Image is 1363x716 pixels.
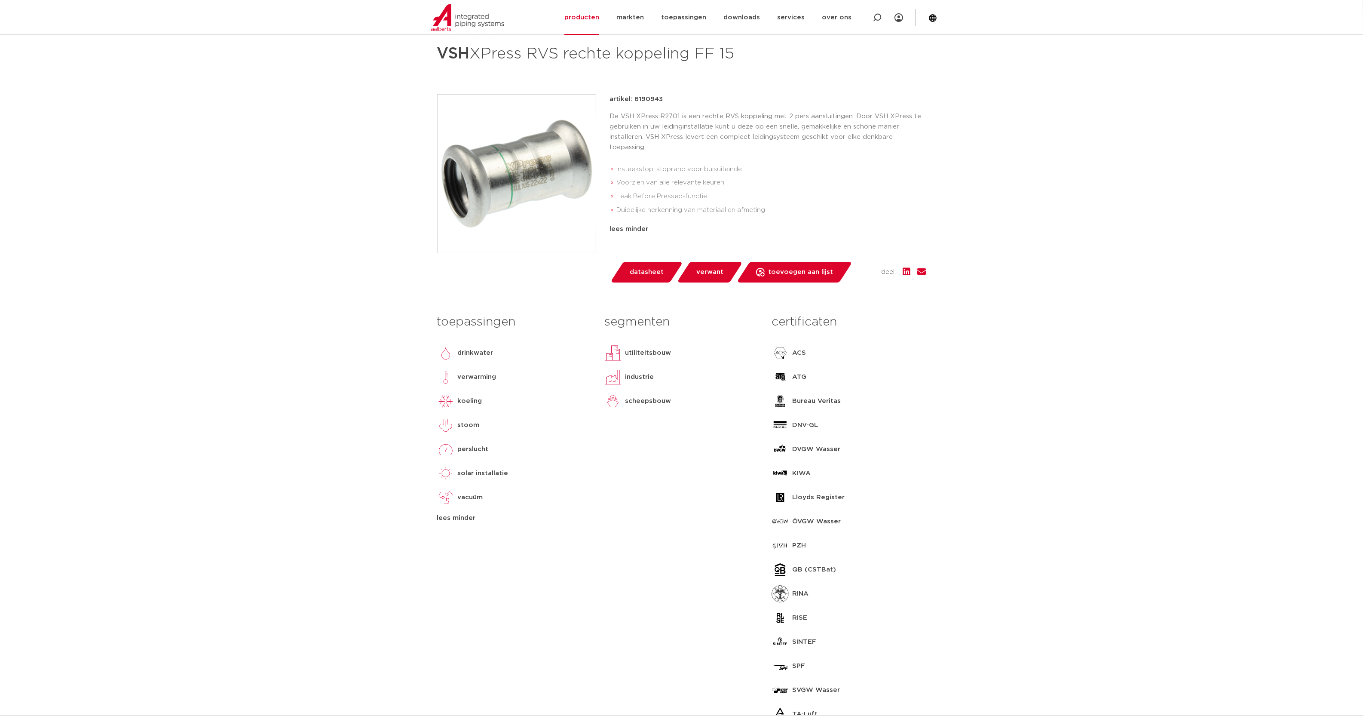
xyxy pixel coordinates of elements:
[437,393,454,410] img: koeling
[610,94,663,104] p: artikel: 6190943
[772,417,789,434] img: DNV-GL
[458,420,480,430] p: stoom
[792,444,840,455] p: DVGW Wasser
[437,465,454,482] img: solar installatie
[792,348,806,358] p: ACS
[610,111,926,153] p: De VSH XPress R2701 is een rechte RVS koppeling met 2 pers aansluitingen. Door VSH XPress te gebr...
[772,537,789,554] img: PZH
[772,313,926,331] h3: certificaten
[768,265,833,279] span: toevoegen aan lijst
[617,203,926,217] li: Duidelijke herkenning van materiaal en afmeting
[772,344,789,362] img: ACS
[458,492,483,503] p: vacuüm
[437,513,591,523] div: lees minder
[437,489,454,506] img: vacuüm
[792,396,841,406] p: Bureau Veritas
[792,372,806,382] p: ATG
[617,163,926,176] li: insteekstop: stoprand voor buisuiteinde
[438,95,596,253] img: Product Image for VSH XPress RVS rechte koppeling FF 15
[772,393,789,410] img: Bureau Veritas
[437,441,454,458] img: perslucht
[625,396,671,406] p: scheepsbouw
[458,444,489,455] p: perslucht
[792,492,845,503] p: Lloyds Register
[772,609,789,627] img: RISE
[792,420,818,430] p: DNV-GL
[437,417,454,434] img: stoom
[610,262,683,283] a: datasheet
[437,313,591,331] h3: toepassingen
[604,369,622,386] img: industrie
[604,313,759,331] h3: segmenten
[458,468,508,479] p: solar installatie
[792,589,809,599] p: RINA
[882,267,896,277] span: deel:
[617,190,926,203] li: Leak Before Pressed-functie
[792,565,836,575] p: QB (CSTBat)
[772,561,789,578] img: QB (CSTBat)
[772,465,789,482] img: KIWA
[792,468,811,479] p: KIWA
[792,613,807,623] p: RISE
[437,46,470,61] strong: VSH
[772,633,789,651] img: SINTEF
[792,637,816,647] p: SINTEF
[772,441,789,458] img: DVGW Wasser
[630,265,664,279] span: datasheet
[437,344,454,362] img: drinkwater
[772,489,789,506] img: Lloyds Register
[604,393,622,410] img: scheepsbouw
[792,516,841,527] p: ÖVGW Wasser
[772,369,789,386] img: ATG
[696,265,723,279] span: verwant
[617,176,926,190] li: Voorzien van alle relevante keuren
[458,372,496,382] p: verwarming
[792,661,805,671] p: SPF
[792,685,840,695] p: SVGW Wasser
[772,682,789,699] img: SVGW Wasser
[772,658,789,675] img: SPF
[458,396,482,406] p: koeling
[772,585,789,602] img: RINA
[772,513,789,530] img: ÖVGW Wasser
[610,224,926,234] div: lees minder
[625,348,671,358] p: utiliteitsbouw
[792,541,806,551] p: PZH
[437,369,454,386] img: verwarming
[437,41,760,67] h1: XPress RVS rechte koppeling FF 15
[625,372,654,382] p: industrie
[604,344,622,362] img: utiliteitsbouw
[677,262,743,283] a: verwant
[458,348,493,358] p: drinkwater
